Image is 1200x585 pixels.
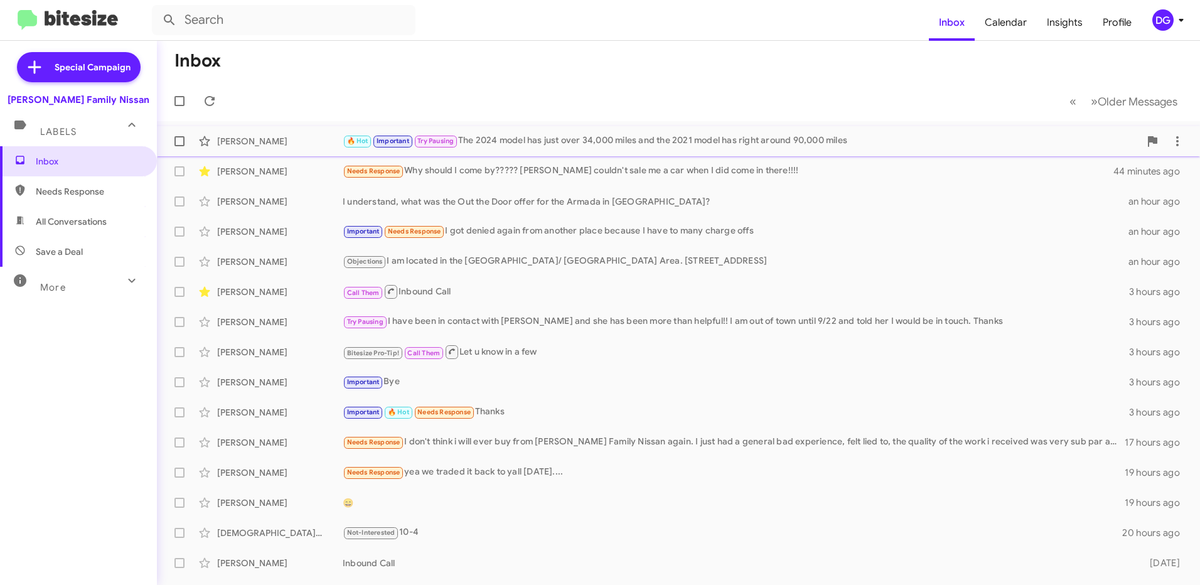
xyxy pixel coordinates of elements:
div: Inbound Call [343,557,1130,569]
div: [PERSON_NAME] [217,406,343,419]
div: Bye [343,375,1129,389]
span: Try Pausing [347,318,383,326]
span: Needs Response [347,468,400,476]
div: 3 hours ago [1129,406,1190,419]
button: Next [1083,89,1185,114]
span: Call Them [407,349,440,357]
div: [PERSON_NAME] [217,466,343,479]
input: Search [152,5,415,35]
div: [DATE] [1130,557,1190,569]
div: [PERSON_NAME] [217,316,343,328]
span: « [1069,94,1076,109]
div: [DEMOGRAPHIC_DATA][PERSON_NAME] [217,527,343,539]
span: Needs Response [417,408,471,416]
div: [PERSON_NAME] [217,225,343,238]
div: 19 hours ago [1125,466,1190,479]
span: Important [377,137,409,145]
div: I have been in contact with [PERSON_NAME] and she has been more than helpful!! I am out of town u... [343,314,1129,329]
a: Profile [1093,4,1142,41]
span: 🔥 Hot [388,408,409,416]
span: Inbox [36,155,142,168]
div: an hour ago [1128,255,1190,268]
span: 🔥 Hot [347,137,368,145]
span: Objections [347,257,383,266]
div: 3 hours ago [1129,286,1190,298]
span: Call Them [347,289,380,297]
div: DG [1152,9,1174,31]
span: Older Messages [1098,95,1177,109]
a: Inbox [929,4,975,41]
button: DG [1142,9,1186,31]
span: Try Pausing [417,137,454,145]
div: [PERSON_NAME] [217,195,343,208]
span: Save a Deal [36,245,83,258]
div: 10-4 [343,525,1122,540]
div: [PERSON_NAME] [217,436,343,449]
span: Needs Response [36,185,142,198]
nav: Page navigation example [1063,89,1185,114]
div: 17 hours ago [1125,436,1190,449]
span: Labels [40,126,77,137]
div: The 2024 model has just over 34,000 miles and the 2021 model has right around 90,000 miles [343,134,1140,148]
div: I understand, what was the Out the Door offer for the Armada in [GEOGRAPHIC_DATA]? [343,195,1128,208]
div: 20 hours ago [1122,527,1190,539]
div: [PERSON_NAME] [217,135,343,148]
div: Why should I come by????? [PERSON_NAME] couldn't sale me a car when I did come in there!!!! [343,164,1115,178]
a: Special Campaign [17,52,141,82]
span: Bitesize Pro-Tip! [347,349,399,357]
div: [PERSON_NAME] [217,376,343,389]
div: [PERSON_NAME] Family Nissan [8,94,149,106]
span: All Conversations [36,215,107,228]
div: Let u know in a few [343,344,1129,360]
div: [PERSON_NAME] [217,346,343,358]
div: 3 hours ago [1129,316,1190,328]
span: Important [347,227,380,235]
div: an hour ago [1128,195,1190,208]
div: [PERSON_NAME] [217,286,343,298]
span: Not-Interested [347,529,395,537]
span: Important [347,378,380,386]
div: 😄 [343,496,1125,509]
div: [PERSON_NAME] [217,165,343,178]
span: More [40,282,66,293]
div: I got denied again from another place because I have to many charge offs [343,224,1128,239]
span: Needs Response [347,438,400,446]
div: 3 hours ago [1129,346,1190,358]
div: yea we traded it back to yall [DATE].... [343,465,1125,480]
div: [PERSON_NAME] [217,496,343,509]
div: 3 hours ago [1129,376,1190,389]
button: Previous [1062,89,1084,114]
div: I don't think i will ever buy from [PERSON_NAME] Family Nissan again. I just had a general bad ex... [343,435,1125,449]
div: an hour ago [1128,225,1190,238]
a: Calendar [975,4,1037,41]
div: [PERSON_NAME] [217,557,343,569]
div: Thanks [343,405,1129,419]
span: Special Campaign [55,61,131,73]
span: » [1091,94,1098,109]
a: Insights [1037,4,1093,41]
span: Needs Response [347,167,400,175]
div: Inbound Call [343,284,1129,299]
span: Needs Response [388,227,441,235]
h1: Inbox [174,51,221,71]
div: [PERSON_NAME] [217,255,343,268]
span: Important [347,408,380,416]
div: 19 hours ago [1125,496,1190,509]
div: I am located in the [GEOGRAPHIC_DATA]/ [GEOGRAPHIC_DATA] Area. [STREET_ADDRESS] [343,254,1128,269]
div: 44 minutes ago [1115,165,1190,178]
